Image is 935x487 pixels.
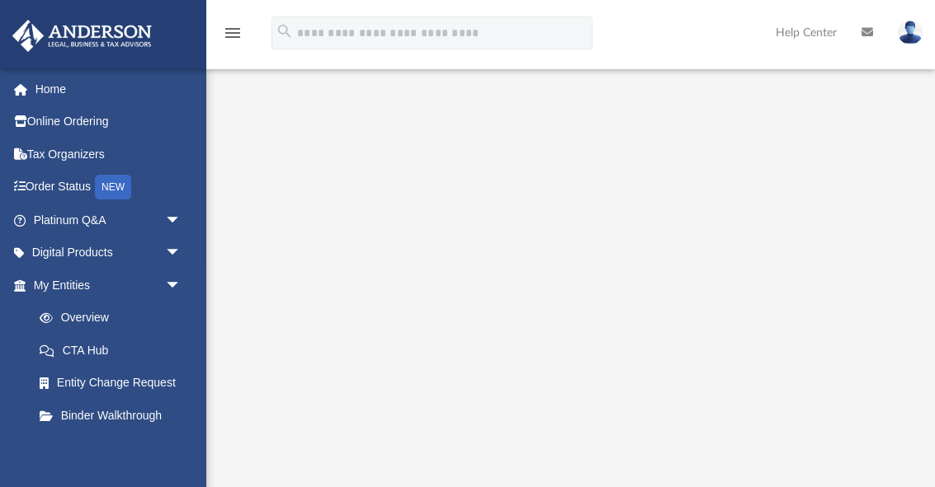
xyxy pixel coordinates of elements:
[12,73,206,105] a: Home
[7,20,157,52] img: Anderson Advisors Platinum Portal
[23,399,206,432] a: Binder Walkthrough
[898,21,923,44] img: User Pic
[23,367,206,400] a: Entity Change Request
[223,31,243,43] a: menu
[12,236,206,269] a: Digital Productsarrow_drop_down
[23,302,206,335] a: Overview
[23,334,206,367] a: CTA Hub
[276,22,294,40] i: search
[223,23,243,43] i: menu
[12,171,206,204] a: Order StatusNEW
[23,432,198,465] a: My Blueprint
[95,175,131,199] div: NEW
[165,269,198,302] span: arrow_drop_down
[12,204,206,236] a: Platinum Q&Aarrow_drop_down
[165,236,198,270] span: arrow_drop_down
[12,105,206,138] a: Online Ordering
[12,269,206,302] a: My Entitiesarrow_drop_down
[12,138,206,171] a: Tax Organizers
[165,204,198,237] span: arrow_drop_down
